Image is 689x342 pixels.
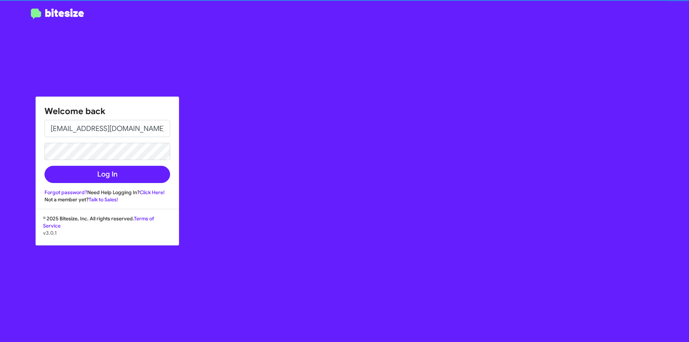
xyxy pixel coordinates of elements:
[36,215,179,245] div: © 2025 Bitesize, Inc. All rights reserved.
[44,120,170,137] input: Email address
[44,166,170,183] button: Log In
[140,189,165,196] a: Click Here!
[89,196,118,203] a: Talk to Sales!
[44,196,170,203] div: Not a member yet?
[44,106,170,117] h1: Welcome back
[44,189,170,196] div: Need Help Logging In?
[43,229,172,236] p: v3.0.1
[44,189,87,196] a: Forgot password?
